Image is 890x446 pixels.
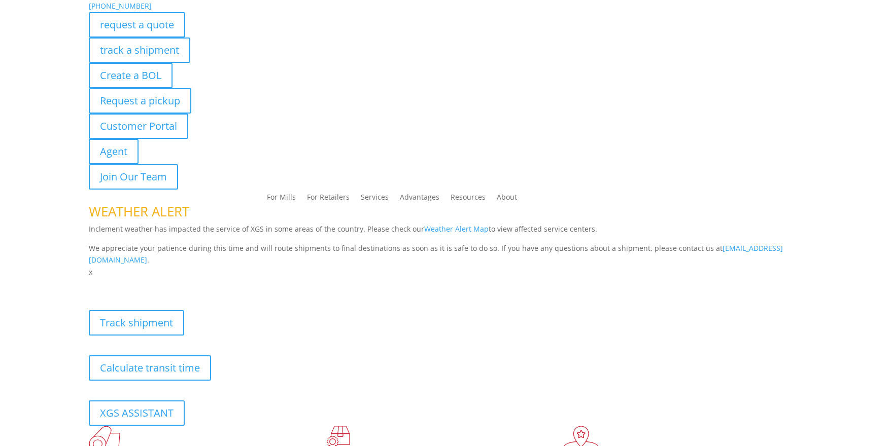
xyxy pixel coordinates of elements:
[497,194,517,205] a: About
[89,164,178,190] a: Join Our Team
[89,400,185,426] a: XGS ASSISTANT
[89,355,211,381] a: Calculate transit time
[361,194,389,205] a: Services
[89,266,801,278] p: x
[89,88,191,114] a: Request a pickup
[89,63,173,88] a: Create a BOL
[89,202,189,220] span: WEATHER ALERT
[89,12,185,38] a: request a quote
[89,38,190,63] a: track a shipment
[89,310,184,336] a: Track shipment
[307,194,350,205] a: For Retailers
[267,194,296,205] a: For Mills
[89,139,139,164] a: Agent
[89,1,152,11] a: [PHONE_NUMBER]
[89,223,801,242] p: Inclement weather has impacted the service of XGS in some areas of the country. Please check our ...
[424,224,489,234] a: Weather Alert Map
[89,242,801,267] p: We appreciate your patience during this time and will route shipments to final destinations as so...
[451,194,486,205] a: Resources
[89,114,188,139] a: Customer Portal
[89,280,315,289] b: Visibility, transparency, and control for your entire supply chain.
[400,194,439,205] a: Advantages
